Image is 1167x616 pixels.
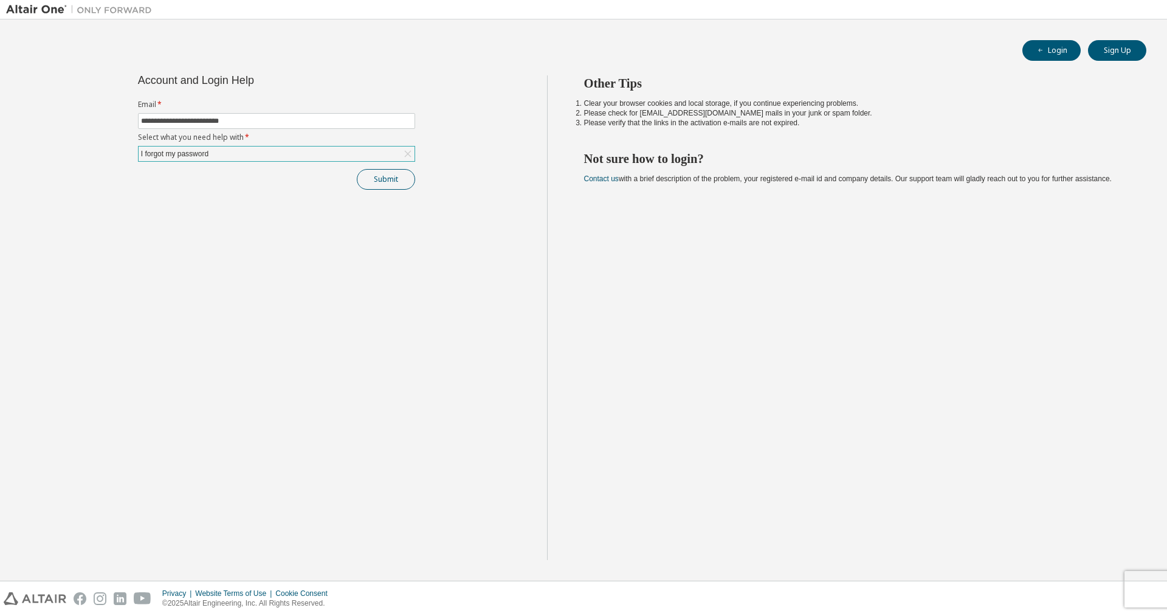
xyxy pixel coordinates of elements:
[6,4,158,16] img: Altair One
[138,133,415,142] label: Select what you need help with
[162,589,195,598] div: Privacy
[138,100,415,109] label: Email
[584,75,1125,91] h2: Other Tips
[275,589,334,598] div: Cookie Consent
[139,147,210,161] div: I forgot my password
[357,169,415,190] button: Submit
[1022,40,1081,61] button: Login
[584,99,1125,108] li: Clear your browser cookies and local storage, if you continue experiencing problems.
[134,592,151,605] img: youtube.svg
[584,108,1125,118] li: Please check for [EMAIL_ADDRESS][DOMAIN_NAME] mails in your junk or spam folder.
[4,592,66,605] img: altair_logo.svg
[584,175,1112,183] span: with a brief description of the problem, your registered e-mail id and company details. Our suppo...
[114,592,126,605] img: linkedin.svg
[584,175,619,183] a: Contact us
[74,592,86,605] img: facebook.svg
[162,598,335,609] p: © 2025 Altair Engineering, Inc. All Rights Reserved.
[584,151,1125,167] h2: Not sure how to login?
[94,592,106,605] img: instagram.svg
[138,75,360,85] div: Account and Login Help
[1088,40,1146,61] button: Sign Up
[195,589,275,598] div: Website Terms of Use
[584,118,1125,128] li: Please verify that the links in the activation e-mails are not expired.
[139,147,415,161] div: I forgot my password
